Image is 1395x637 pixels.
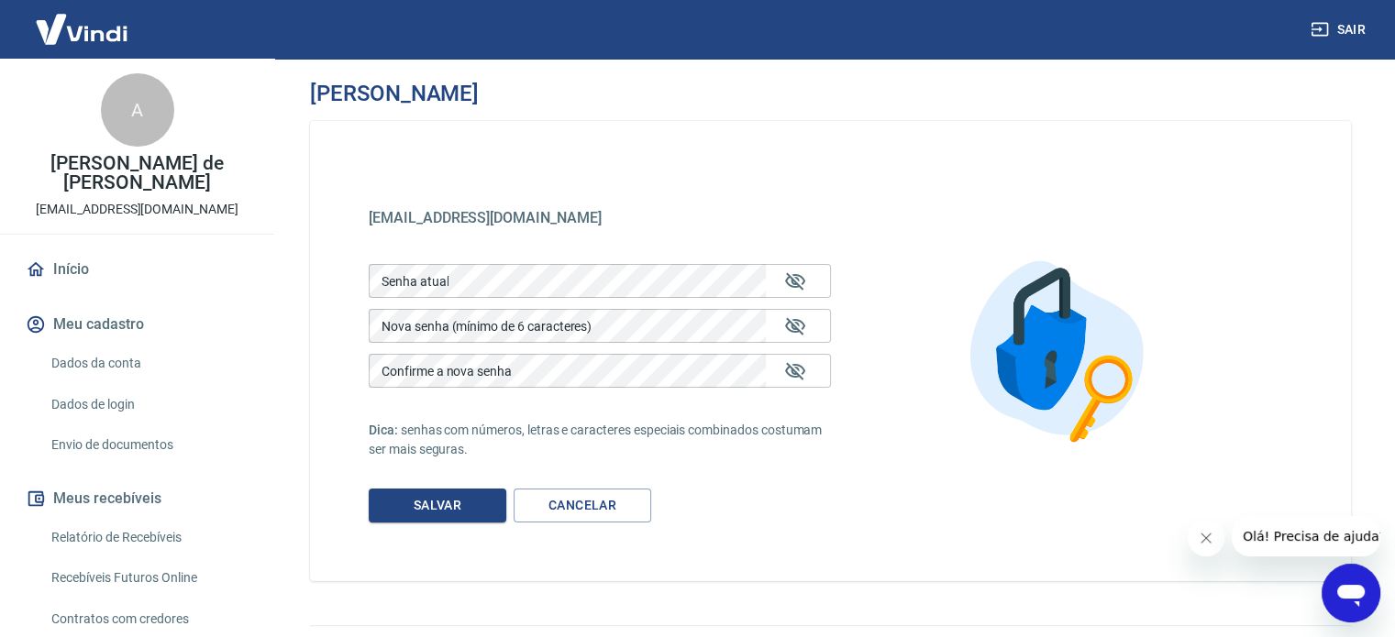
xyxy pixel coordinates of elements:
[369,209,602,226] span: [EMAIL_ADDRESS][DOMAIN_NAME]
[1307,13,1373,47] button: Sair
[369,421,831,459] p: senhas com números, letras e caracteres especiais combinados costumam ser mais seguras.
[22,478,252,519] button: Meus recebíveis
[773,259,817,303] button: Mostrar/esconder senha
[36,200,238,219] p: [EMAIL_ADDRESS][DOMAIN_NAME]
[514,489,651,522] a: Cancelar
[44,559,252,597] a: Recebíveis Futuros Online
[1232,516,1380,556] iframe: Mensagem da empresa
[22,1,141,57] img: Vindi
[1322,564,1380,622] iframe: Botão para abrir a janela de mensagens
[773,304,817,348] button: Mostrar/esconder senha
[946,236,1177,467] img: Alterar senha
[11,13,154,27] span: Olá! Precisa de ajuda?
[369,423,401,437] span: Dica:
[44,519,252,556] a: Relatório de Recebíveis
[1188,520,1224,556] iframe: Fechar mensagem
[101,73,174,147] div: A
[369,489,506,522] button: Salvar
[44,386,252,423] a: Dados de login
[310,81,479,106] h3: [PERSON_NAME]
[44,426,252,464] a: Envio de documentos
[44,345,252,382] a: Dados da conta
[22,249,252,290] a: Início
[15,154,260,192] p: [PERSON_NAME] de [PERSON_NAME]
[22,304,252,345] button: Meu cadastro
[773,349,817,393] button: Mostrar/esconder senha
